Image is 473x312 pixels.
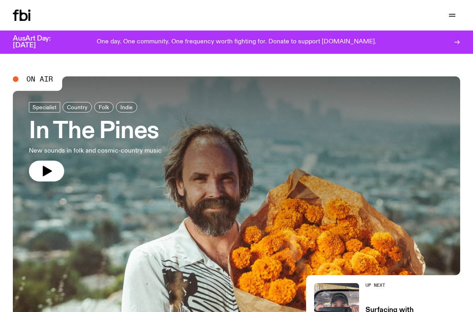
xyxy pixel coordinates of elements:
[13,35,64,49] h3: AusArt Day: [DATE]
[365,283,460,288] h2: Up Next
[29,102,162,181] a: In The PinesNew sounds in folk and cosmic-country music
[32,104,57,110] span: Specialist
[29,102,60,112] a: Specialist
[29,120,162,143] h3: In The Pines
[99,104,109,110] span: Folk
[67,104,87,110] span: Country
[97,39,376,46] p: One day. One community. One frequency worth fighting for. Donate to support [DOMAIN_NAME].
[26,75,53,83] span: On Air
[120,104,133,110] span: Indie
[29,146,162,156] p: New sounds in folk and cosmic-country music
[63,102,92,112] a: Country
[116,102,137,112] a: Indie
[94,102,114,112] a: Folk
